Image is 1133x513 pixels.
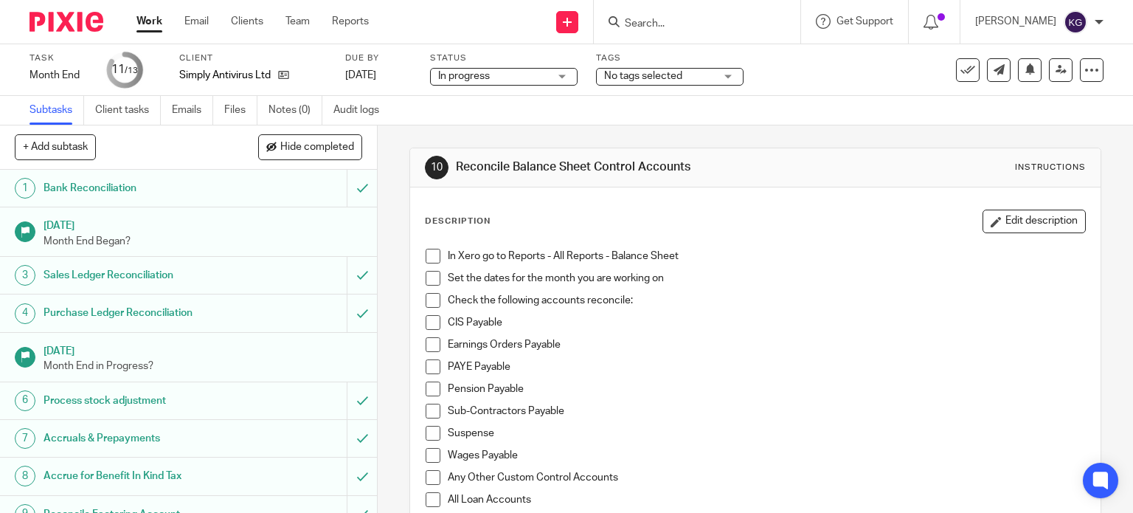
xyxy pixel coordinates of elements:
h1: Bank Reconciliation [44,177,236,199]
a: Subtasks [30,96,84,125]
label: Due by [345,52,412,64]
div: Instructions [1015,162,1086,173]
h1: Accruals & Prepayments [44,427,236,450]
h1: [DATE] [44,340,362,359]
button: Edit description [983,210,1086,233]
div: 6 [15,390,35,411]
p: Simply Antivirus Ltd [179,68,271,83]
span: Get Support [836,16,893,27]
a: Email [184,14,209,29]
a: Audit logs [333,96,390,125]
h1: Purchase Ledger Reconciliation [44,302,236,324]
p: [PERSON_NAME] [975,14,1056,29]
label: Status [430,52,578,64]
h1: Sales Ledger Reconciliation [44,264,236,286]
div: Month End [30,68,89,83]
button: + Add subtask [15,134,96,159]
a: Client tasks [95,96,161,125]
p: Sub-Contractors Payable [448,404,1086,419]
p: In Xero go to Reports - All Reports - Balance Sheet [448,249,1086,264]
h1: Reconcile Balance Sheet Control Accounts [456,159,786,175]
span: No tags selected [604,71,682,81]
label: Client [179,52,327,64]
span: [DATE] [345,70,376,80]
h1: [DATE] [44,215,362,233]
p: Set the dates for the month you are working on [448,271,1086,286]
div: 10 [425,156,448,179]
div: 8 [15,466,35,486]
a: Clients [231,14,263,29]
p: Month End in Progress? [44,359,362,373]
p: Description [425,216,491,227]
div: 7 [15,428,35,449]
small: /13 [125,66,138,75]
a: Team [285,14,310,29]
img: Pixie [30,12,103,32]
div: 1 [15,178,35,199]
label: Task [30,52,89,64]
a: Notes (0) [268,96,322,125]
div: 11 [111,61,138,78]
div: 3 [15,265,35,286]
p: Month End Began? [44,234,362,249]
div: 4 [15,303,35,324]
label: Tags [596,52,744,64]
p: Earnings Orders Payable [448,337,1086,352]
img: svg%3E [1064,10,1087,34]
a: Work [136,14,162,29]
button: Hide completed [258,134,362,159]
span: In progress [438,71,490,81]
p: Check the following accounts reconcile: [448,293,1086,308]
h1: Accrue for Benefit In Kind Tax [44,465,236,487]
input: Search [623,18,756,31]
a: Reports [332,14,369,29]
p: Suspense [448,426,1086,441]
p: Pension Payable [448,382,1086,396]
p: Wages Payable [448,448,1086,463]
h1: Process stock adjustment [44,390,236,412]
a: Files [224,96,257,125]
p: PAYE Payable [448,359,1086,374]
p: CIS Payable [448,315,1086,330]
span: Hide completed [280,142,354,154]
a: Emails [172,96,213,125]
p: All Loan Accounts [448,492,1086,507]
p: Any Other Custom Control Accounts [448,470,1086,485]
